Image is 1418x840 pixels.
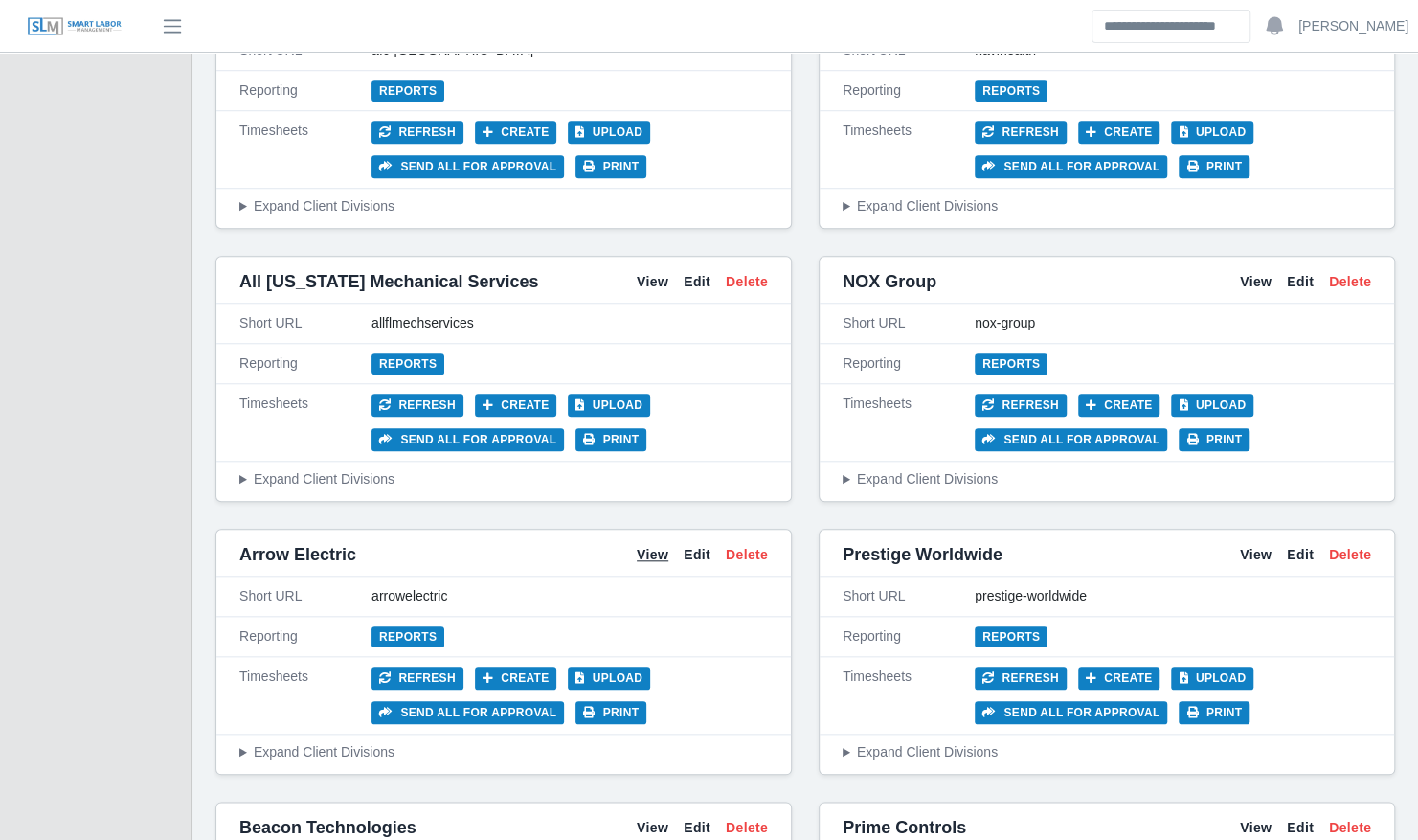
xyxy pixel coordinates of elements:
button: Refresh [975,121,1067,144]
a: View [1240,545,1272,565]
div: Reporting [239,80,371,101]
div: Short URL [843,586,975,606]
button: Send all for approval [975,701,1167,724]
button: Refresh [371,394,463,417]
div: arrowelectric [371,586,768,606]
a: Edit [684,545,710,565]
button: Upload [568,394,650,417]
div: Reporting [843,80,975,101]
div: Short URL [239,313,371,333]
button: Send all for approval [371,155,564,178]
div: Short URL [239,586,371,606]
button: Refresh [975,667,1067,690]
a: Delete [1329,818,1371,838]
button: Print [575,428,646,451]
a: Edit [1287,272,1314,292]
div: Timesheets [239,394,371,451]
a: Edit [684,272,710,292]
button: Create [475,667,557,690]
a: Delete [726,818,768,838]
input: Search [1092,10,1250,43]
span: Prestige Worldwide [843,541,1002,568]
div: nox-group [975,313,1371,333]
summary: Expand Client Divisions [239,196,768,216]
div: Timesheets [239,667,371,724]
a: View [1240,272,1272,292]
button: Send all for approval [371,701,564,724]
span: All [US_STATE] Mechanical Services [239,268,538,295]
div: Short URL [843,313,975,333]
a: Edit [684,818,710,838]
button: Create [475,121,557,144]
a: Edit [1287,545,1314,565]
button: Print [1179,155,1249,178]
span: NOX Group [843,268,936,295]
button: Upload [1171,121,1253,144]
button: Refresh [371,121,463,144]
button: Create [1078,394,1160,417]
div: Timesheets [239,121,371,178]
a: Reports [975,80,1047,102]
button: Refresh [371,667,463,690]
div: prestige-worldwide [975,586,1371,606]
img: SLM Logo [27,16,123,37]
a: Delete [1329,272,1371,292]
summary: Expand Client Divisions [843,469,1371,489]
button: Print [575,155,646,178]
button: Create [1078,667,1160,690]
button: Refresh [975,394,1067,417]
summary: Expand Client Divisions [239,742,768,762]
div: Timesheets [843,394,975,451]
button: Send all for approval [371,428,564,451]
button: Upload [1171,667,1253,690]
a: Reports [371,626,444,647]
summary: Expand Client Divisions [843,196,1371,216]
a: Delete [726,545,768,565]
a: View [1240,818,1272,838]
div: Reporting [239,626,371,647]
a: Reports [371,80,444,102]
span: Arrow Electric [239,541,356,568]
a: Reports [371,353,444,375]
a: [PERSON_NAME] [1298,16,1408,36]
div: Reporting [843,353,975,374]
a: Edit [1287,818,1314,838]
button: Upload [568,121,650,144]
a: View [637,545,668,565]
div: Reporting [843,626,975,647]
a: Reports [975,626,1047,647]
a: View [637,818,668,838]
a: View [637,272,668,292]
div: allflmechservices [371,313,768,333]
a: Reports [975,353,1047,375]
button: Send all for approval [975,155,1167,178]
div: Timesheets [843,121,975,178]
summary: Expand Client Divisions [239,469,768,489]
summary: Expand Client Divisions [843,742,1371,762]
button: Send all for approval [975,428,1167,451]
button: Create [475,394,557,417]
button: Print [1179,428,1249,451]
button: Upload [1171,394,1253,417]
button: Print [575,701,646,724]
button: Upload [568,667,650,690]
a: Delete [726,272,768,292]
div: Timesheets [843,667,975,724]
button: Create [1078,121,1160,144]
button: Print [1179,701,1249,724]
div: Reporting [239,353,371,374]
a: Delete [1329,545,1371,565]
